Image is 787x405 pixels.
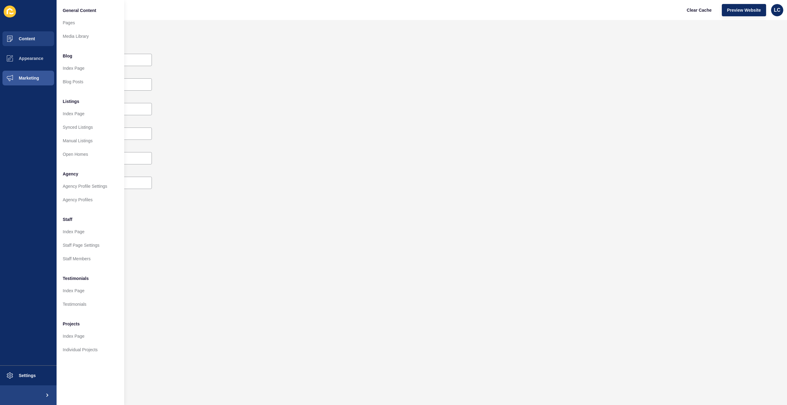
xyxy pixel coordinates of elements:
[63,321,80,327] span: Projects
[57,329,124,343] a: Index Page
[57,238,124,252] a: Staff Page Settings
[57,29,124,43] a: Media Library
[57,120,124,134] a: Synced Listings
[57,75,124,88] a: Blog Posts
[687,7,712,13] span: Clear Cache
[63,7,96,14] span: General Content
[57,284,124,297] a: Index Page
[57,61,124,75] a: Index Page
[57,252,124,265] a: Staff Members
[727,7,761,13] span: Preview Website
[57,297,124,311] a: Testimonials
[682,4,717,16] button: Clear Cache
[63,216,72,222] span: Staff
[57,147,124,161] a: Open Homes
[722,4,766,16] button: Preview Website
[63,275,89,281] span: Testimonials
[63,171,78,177] span: Agency
[57,343,124,356] a: Individual Projects
[57,193,124,206] a: Agency Profiles
[57,134,124,147] a: Manual Listings
[63,98,79,104] span: Listings
[774,7,780,13] span: LC
[57,107,124,120] a: Index Page
[57,225,124,238] a: Index Page
[57,179,124,193] a: Agency Profile Settings
[63,53,72,59] span: Blog
[57,16,124,29] a: Pages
